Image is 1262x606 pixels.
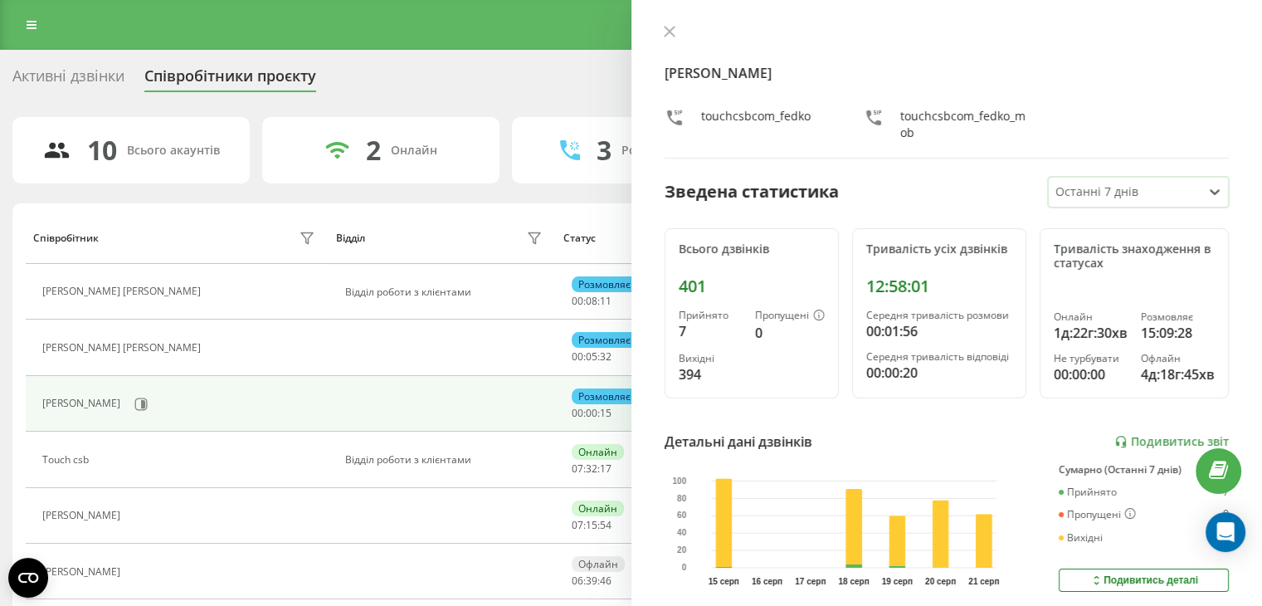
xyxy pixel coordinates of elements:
text: 16 серп [752,577,782,586]
div: Зведена статистика [665,179,839,204]
div: Розмовляє [1141,311,1215,323]
div: Вихідні [1059,532,1103,544]
div: [PERSON_NAME] [PERSON_NAME] [42,286,205,297]
div: : : [572,575,612,587]
span: 17 [600,462,612,476]
div: 401 [679,276,825,296]
div: Онлайн [1054,311,1128,323]
div: : : [572,351,612,363]
div: 2 [366,134,381,166]
div: [PERSON_NAME] [42,566,124,578]
a: Подивитись звіт [1114,435,1229,449]
span: 00 [572,294,583,308]
div: : : [572,520,612,531]
div: 00:01:56 [866,321,1012,341]
div: Розмовляють [621,144,702,158]
div: 0 [755,323,825,343]
div: Відділ роботи з клієнтами [345,286,547,298]
div: Офлайн [1141,353,1215,364]
div: Розмовляє [572,332,637,348]
div: Пропущені [1059,508,1136,521]
div: 12:58:01 [866,276,1012,296]
div: Онлайн [391,144,437,158]
text: 60 [677,511,687,520]
div: Статус [563,232,596,244]
span: 32 [600,349,612,364]
span: 39 [586,574,597,588]
text: 18 серп [838,577,869,586]
text: 20 [677,546,687,555]
div: Співробітники проєкту [144,67,316,93]
span: 00 [572,349,583,364]
div: Прийнято [1059,486,1117,498]
div: 4д:18г:45хв [1141,364,1215,384]
div: Детальні дані дзвінків [665,432,812,452]
div: Онлайн [572,501,624,516]
div: : : [572,408,612,419]
div: Середня тривалість розмови [866,310,1012,321]
div: 7 [679,321,742,341]
div: [PERSON_NAME] [42,398,124,409]
span: 06 [572,574,583,588]
div: Тривалість знаходження в статусах [1054,242,1215,271]
div: Вихідні [679,353,742,364]
span: 07 [572,518,583,532]
div: Розмовляє [572,276,637,292]
text: 15 серп [708,577,738,586]
div: 394 [679,364,742,384]
text: 40 [677,529,687,538]
div: 7 [1223,486,1229,498]
span: 46 [600,574,612,588]
div: Сумарно (Останні 7 днів) [1059,464,1229,476]
div: Прийнято [679,310,742,321]
div: 1д:22г:30хв [1054,323,1128,343]
span: 54 [600,518,612,532]
text: 17 серп [795,577,826,586]
button: Open CMP widget [8,558,48,598]
div: : : [572,296,612,307]
text: 20 серп [925,577,956,586]
span: 11 [600,294,612,308]
div: 3 [597,134,612,166]
div: Онлайн [572,444,624,460]
div: Офлайн [572,556,625,572]
div: Середня тривалість відповіді [866,351,1012,363]
div: [PERSON_NAME] [42,510,124,521]
text: 19 серп [882,577,913,586]
h4: [PERSON_NAME] [665,63,1230,83]
div: touchcsbcom_fedko_mob [900,108,1030,141]
span: 05 [586,349,597,364]
div: Всього дзвінків [679,242,825,257]
div: 00:00:00 [1054,364,1128,384]
div: [PERSON_NAME] [PERSON_NAME] [42,342,205,354]
div: Не турбувати [1054,353,1128,364]
div: Відділ роботи з клієнтами [345,454,547,466]
div: Тривалість усіх дзвінків [866,242,1012,257]
div: Touch csb [42,454,93,466]
div: Подивитись деталі [1089,574,1198,587]
div: Всього акаунтів [127,144,220,158]
span: 15 [600,406,612,420]
div: Розмовляє [572,389,637,404]
text: 0 [681,564,686,573]
div: Open Intercom Messenger [1206,512,1245,552]
span: 07 [572,462,583,476]
span: 32 [586,462,597,476]
div: 00:00:20 [866,363,1012,383]
div: Активні дзвінки [12,67,124,93]
span: 00 [572,406,583,420]
text: 21 серп [968,577,999,586]
span: 15 [586,518,597,532]
div: 10 [87,134,117,166]
div: Пропущені [755,310,825,323]
text: 80 [677,494,687,503]
div: Співробітник [33,232,99,244]
div: touchcsbcom_fedko [701,108,811,141]
button: Подивитись деталі [1059,569,1229,592]
div: Відділ [336,232,365,244]
span: 08 [586,294,597,308]
div: : : [572,463,612,475]
div: 15:09:28 [1141,323,1215,343]
div: 0 [1223,508,1229,521]
span: 00 [586,406,597,420]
